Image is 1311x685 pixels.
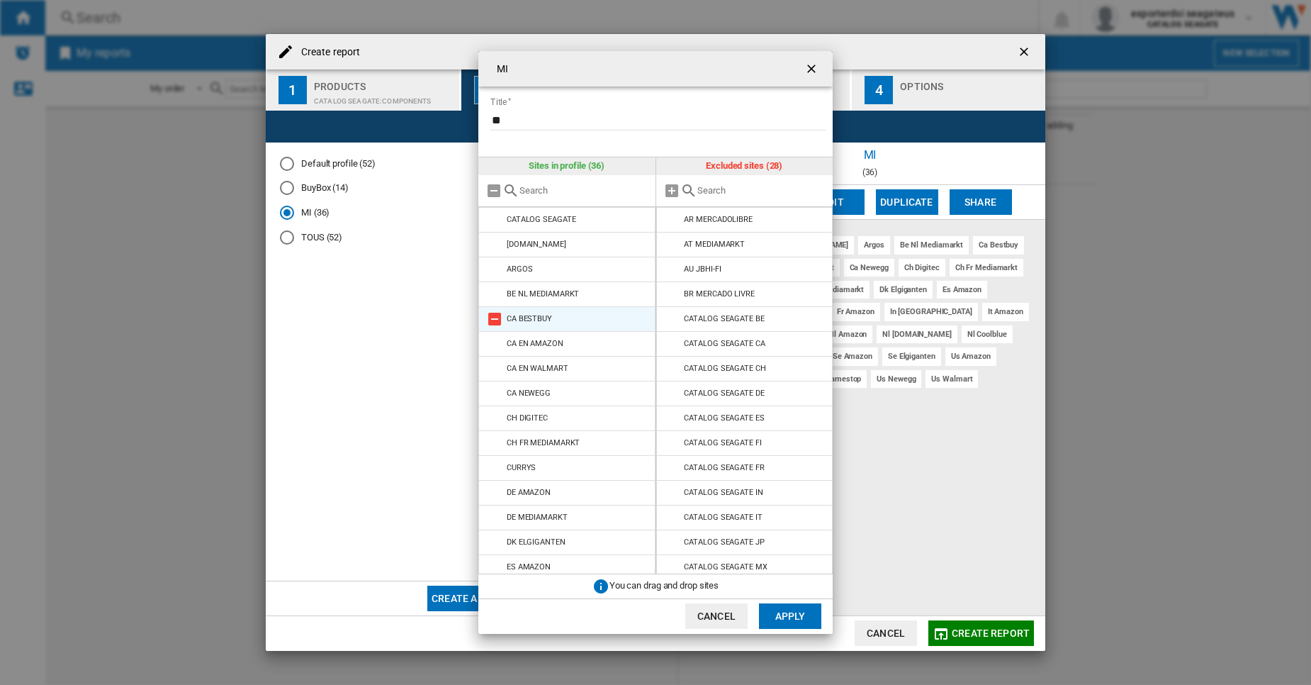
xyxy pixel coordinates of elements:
input: Search [519,185,648,196]
md-icon: Add all [663,182,680,199]
div: CATALOG SEAGATE [507,215,576,224]
div: Excluded sites (28) [656,157,833,174]
div: CATALOG SEAGATE CH [684,364,765,373]
div: CH FR MEDIAMARKT [507,438,580,447]
div: ARGOS [507,264,533,274]
button: getI18NText('BUTTONS.CLOSE_DIALOG') [799,55,827,83]
div: BR MERCADO LIVRE [684,289,754,299]
h4: MI [490,62,508,77]
div: CATALOG SEAGATE IN [684,488,763,497]
div: Sites in profile (36) [478,157,655,174]
div: CA EN WALMART [507,364,568,373]
div: ES AMAZON [507,562,551,572]
div: AU JBHI-FI [684,264,721,274]
div: DE AMAZON [507,488,551,497]
div: CATALOG SEAGATE FI [684,438,761,447]
div: CATALOG SEAGATE IT [684,513,762,522]
div: BE NL MEDIAMARKT [507,289,579,299]
div: CATALOG SEAGATE MX [684,562,767,572]
div: [DOMAIN_NAME] [507,240,566,249]
div: CH DIGITEC [507,413,548,423]
div: CATALOG SEAGATE DE [684,389,764,398]
input: Search [697,185,826,196]
div: AR MERCADOLIBRE [684,215,753,224]
div: CATALOG SEAGATE BE [684,314,764,323]
div: CATALOG SEAGATE JP [684,538,764,547]
button: Cancel [685,603,748,629]
div: CATALOG SEAGATE CA [684,339,765,348]
md-icon: Remove all [485,182,502,199]
div: AT MEDIAMARKT [684,240,745,249]
div: CA NEWEGG [507,389,551,398]
div: CA EN AMAZON [507,339,563,348]
div: CURRYS [507,463,536,472]
span: You can drag and drop sites [609,580,719,591]
div: CATALOG SEAGATE FR [684,463,764,472]
div: DK ELGIGANTEN [507,538,566,547]
ng-md-icon: getI18NText('BUTTONS.CLOSE_DIALOG') [804,62,821,79]
button: Apply [759,603,821,629]
div: CATALOG SEAGATE ES [684,413,764,423]
div: DE MEDIAMARKT [507,513,568,522]
div: CA BESTBUY [507,314,552,323]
